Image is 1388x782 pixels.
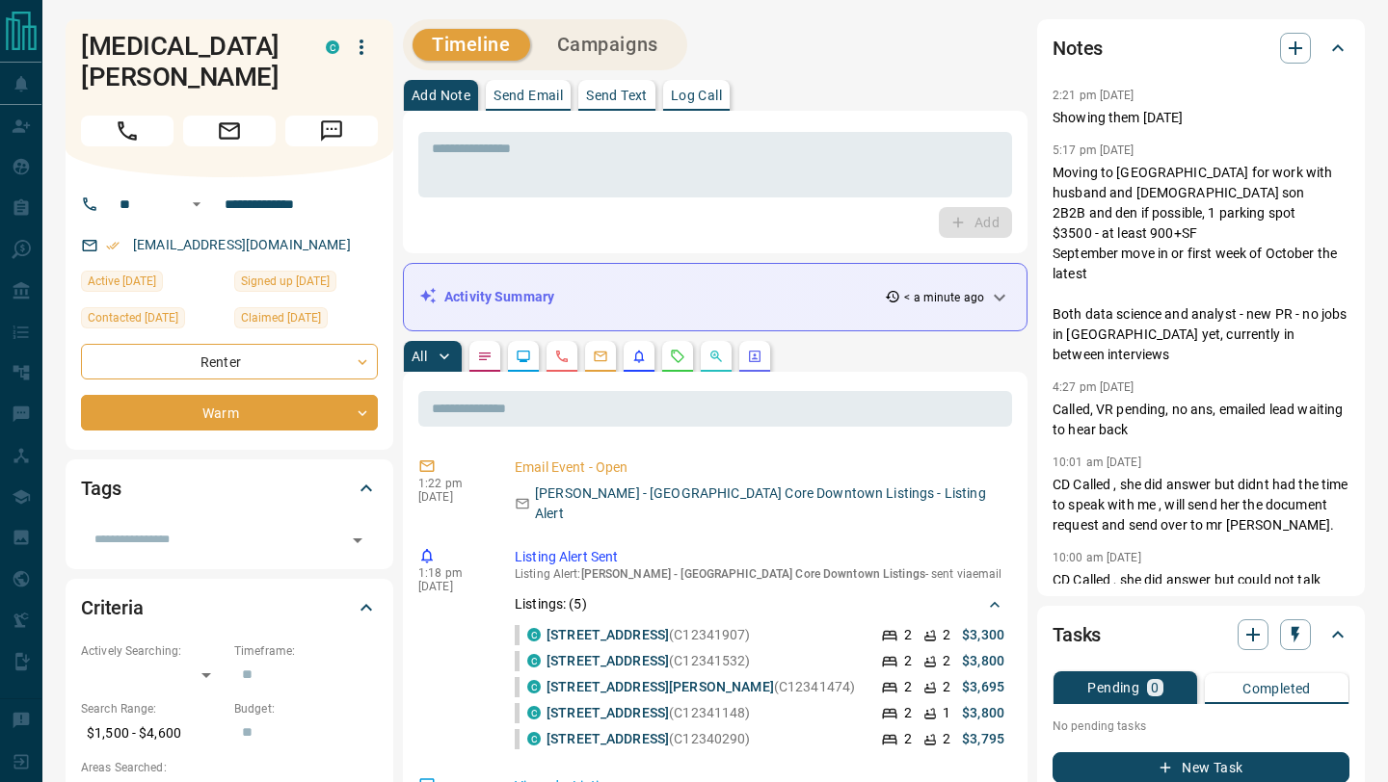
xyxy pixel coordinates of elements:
[1053,551,1141,564] p: 10:00 am [DATE]
[708,349,724,364] svg: Opportunities
[234,700,378,717] p: Budget:
[527,628,541,641] div: condos.ca
[904,625,912,645] p: 2
[1053,163,1349,365] p: Moving to [GEOGRAPHIC_DATA] for work with husband and [DEMOGRAPHIC_DATA] son 2B2B and den if poss...
[631,349,647,364] svg: Listing Alerts
[444,287,554,307] p: Activity Summary
[81,700,225,717] p: Search Range:
[515,547,1004,567] p: Listing Alert Sent
[1053,25,1349,71] div: Notes
[943,729,950,749] p: 2
[1053,612,1349,658] div: Tasks
[1053,570,1349,631] p: CD Called , she did answer but could not talk right now will send her the documents request and will
[547,679,774,694] a: [STREET_ADDRESS][PERSON_NAME]
[412,350,427,363] p: All
[527,654,541,667] div: condos.ca
[81,592,144,623] h2: Criteria
[81,116,173,146] span: Call
[234,307,378,334] div: Fri Jul 11 2025
[527,732,541,745] div: condos.ca
[593,349,608,364] svg: Emails
[554,349,570,364] svg: Calls
[81,31,297,92] h1: [MEDICAL_DATA][PERSON_NAME]
[527,706,541,719] div: condos.ca
[413,29,530,61] button: Timeline
[904,729,912,749] p: 2
[106,239,120,252] svg: Email Verified
[943,625,950,645] p: 2
[81,759,378,776] p: Areas Searched:
[581,567,925,581] span: [PERSON_NAME] - [GEOGRAPHIC_DATA] Core Downtown Listings
[285,116,378,146] span: Message
[538,29,678,61] button: Campaigns
[943,677,950,697] p: 2
[904,703,912,723] p: 2
[962,729,1004,749] p: $3,795
[477,349,493,364] svg: Notes
[1151,681,1159,694] p: 0
[81,642,225,660] p: Actively Searching:
[88,272,156,291] span: Active [DATE]
[943,703,950,723] p: 1
[904,677,912,697] p: 2
[241,308,321,327] span: Claimed [DATE]
[547,653,669,668] a: [STREET_ADDRESS]
[1053,619,1101,650] h2: Tasks
[516,349,531,364] svg: Lead Browsing Activity
[1053,456,1141,469] p: 10:01 am [DATE]
[547,625,751,645] p: (C12341907)
[81,717,225,749] p: $1,500 - $4,600
[747,349,762,364] svg: Agent Actions
[1053,380,1134,394] p: 4:27 pm [DATE]
[419,279,1011,315] div: Activity Summary< a minute ago
[962,677,1004,697] p: $3,695
[234,271,378,298] div: Thu Jul 10 2025
[81,465,378,511] div: Tags
[88,308,178,327] span: Contacted [DATE]
[547,703,751,723] p: (C12341148)
[527,680,541,693] div: condos.ca
[494,89,563,102] p: Send Email
[234,642,378,660] p: Timeframe:
[1053,712,1349,741] p: No pending tasks
[81,344,378,379] div: Renter
[515,586,1004,622] div: Listings: (5)
[586,89,648,102] p: Send Text
[547,627,669,642] a: [STREET_ADDRESS]
[1053,33,1103,64] h2: Notes
[1242,682,1311,695] p: Completed
[1053,89,1134,102] p: 2:21 pm [DATE]
[81,585,378,631] div: Criteria
[515,567,1004,581] p: Listing Alert : - sent via email
[671,89,722,102] p: Log Call
[547,729,751,749] p: (C12340290)
[547,705,669,720] a: [STREET_ADDRESS]
[962,625,1004,645] p: $3,300
[133,237,351,252] a: [EMAIL_ADDRESS][DOMAIN_NAME]
[1053,400,1349,440] p: Called, VR pending, no ans, emailed lead waiting to hear back
[418,566,486,580] p: 1:18 pm
[81,307,225,334] div: Fri Jul 11 2025
[326,40,339,54] div: condos.ca
[1053,475,1349,535] p: CD Called , she did answer but didnt had the time to speak with me , will send her the document r...
[515,594,587,614] p: Listings: ( 5 )
[515,457,1004,478] p: Email Event - Open
[1087,681,1139,694] p: Pending
[185,193,208,216] button: Open
[81,395,378,430] div: Warm
[962,651,1004,671] p: $3,800
[904,289,984,306] p: < a minute ago
[412,89,470,102] p: Add Note
[1053,108,1349,128] p: Showing them [DATE]
[547,651,751,671] p: (C12341532)
[183,116,276,146] span: Email
[418,490,486,504] p: [DATE]
[344,527,371,554] button: Open
[943,651,950,671] p: 2
[547,731,669,746] a: [STREET_ADDRESS]
[904,651,912,671] p: 2
[535,483,1004,524] p: [PERSON_NAME] - [GEOGRAPHIC_DATA] Core Downtown Listings - Listing Alert
[1053,143,1134,157] p: 5:17 pm [DATE]
[418,477,486,490] p: 1:22 pm
[81,271,225,298] div: Tue Aug 12 2025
